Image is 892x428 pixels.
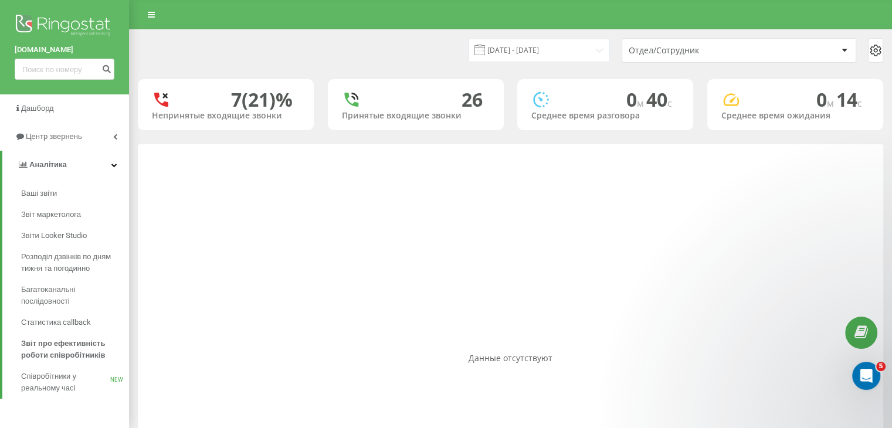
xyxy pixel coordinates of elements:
div: 26 [462,89,483,111]
span: Звіт маркетолога [21,209,81,220]
div: Отдел/Сотрудник [629,46,769,56]
span: 40 [646,87,672,112]
a: Аналiтика [2,151,129,179]
span: Багатоканальні послідовності [21,284,123,307]
span: 14 [836,87,862,112]
input: Поиск по номеру [15,59,114,80]
a: Статистика callback [21,312,129,333]
a: Розподіл дзвінків по дням тижня та погодинно [21,246,129,279]
a: Звіти Looker Studio [21,225,129,246]
a: Багатоканальні послідовності [21,279,129,312]
span: c [667,97,672,110]
span: 5 [876,362,886,371]
span: Статистика callback [21,317,91,328]
span: Центр звернень [26,132,82,141]
div: Непринятые входящие звонки [152,111,300,121]
span: Розподіл дзвінків по дням тижня та погодинно [21,251,123,274]
span: Звіти Looker Studio [21,230,87,242]
span: м [637,97,646,110]
a: Звіт маркетолога [21,204,129,225]
iframe: Intercom live chat [852,362,880,390]
span: Звіт про ефективність роботи співробітників [21,338,123,361]
a: Ваші звіти [21,183,129,204]
div: Среднее время ожидания [721,111,869,121]
div: 7 (21)% [231,89,293,111]
span: c [857,97,862,110]
img: Ringostat logo [15,12,114,41]
a: Звіт про ефективність роботи співробітників [21,333,129,366]
span: 0 [626,87,646,112]
a: Співробітники у реальному часіNEW [21,366,129,399]
span: Ваші звіти [21,188,57,199]
span: 0 [816,87,836,112]
div: Принятые входящие звонки [342,111,490,121]
span: м [827,97,836,110]
a: [DOMAIN_NAME] [15,44,114,56]
span: Аналiтика [29,160,67,169]
span: Дашборд [21,104,54,113]
div: Среднее время разговора [531,111,679,121]
span: Співробітники у реальному часі [21,371,110,394]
